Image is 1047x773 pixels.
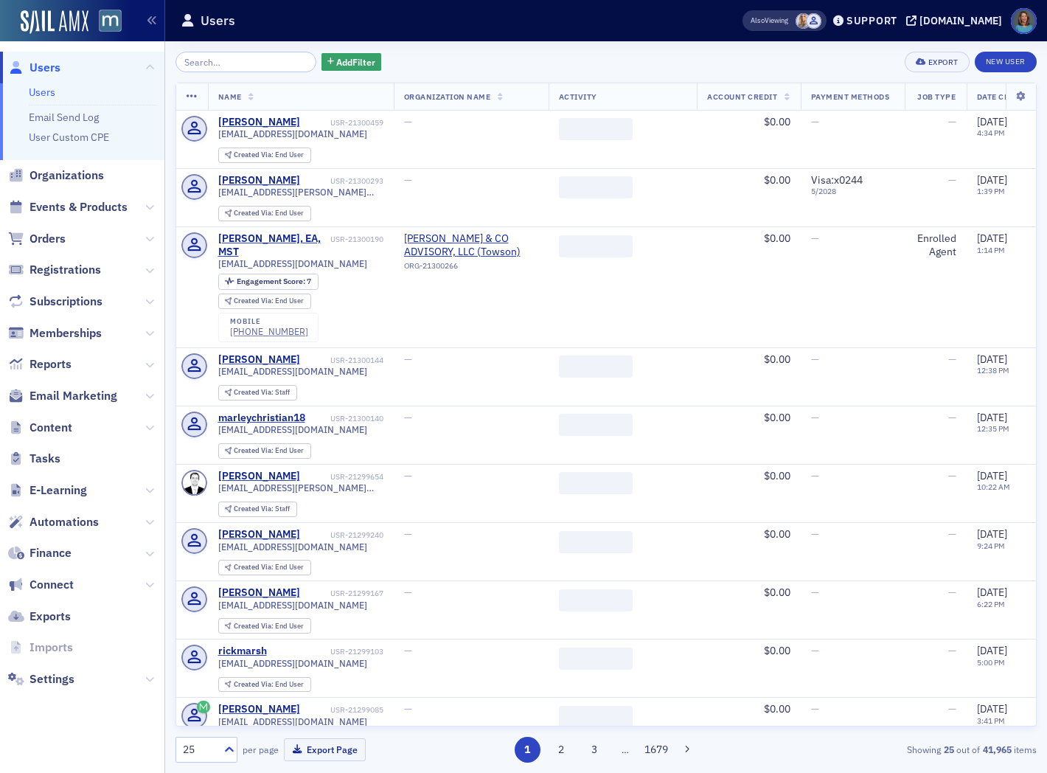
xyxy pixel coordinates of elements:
[846,14,897,27] div: Support
[218,716,367,727] span: [EMAIL_ADDRESS][DOMAIN_NAME]
[234,681,304,689] div: End User
[941,743,956,756] strong: 25
[977,353,1007,366] span: [DATE]
[29,199,128,215] span: Events & Products
[230,326,308,337] a: [PHONE_NUMBER]
[29,482,87,499] span: E-Learning
[977,541,1005,551] time: 9:24 PM
[404,469,412,482] span: —
[760,743,1037,756] div: Showing out of items
[707,91,777,102] span: Account Credit
[806,13,821,29] span: Justin Chase
[404,232,538,258] a: [PERSON_NAME] & CO ADVISORY, LLC (Towson)
[218,385,297,401] div: Created Via: Staff
[764,173,790,187] span: $0.00
[234,562,275,572] span: Created Via :
[218,353,300,367] div: [PERSON_NAME]
[218,274,319,290] div: Engagement Score: 7
[811,353,819,366] span: —
[218,412,305,425] a: marleychristian18
[29,639,73,656] span: Imports
[559,414,633,436] span: ‌
[234,564,304,572] div: End User
[404,644,412,657] span: —
[811,187,894,196] span: 5 / 2028
[336,55,375,69] span: Add Filter
[975,52,1037,72] a: New User
[404,411,412,424] span: —
[919,14,1002,27] div: [DOMAIN_NAME]
[404,527,412,541] span: —
[218,541,367,552] span: [EMAIL_ADDRESS][DOMAIN_NAME]
[302,356,383,365] div: USR-21300144
[764,232,790,245] span: $0.00
[404,261,538,276] div: ORG-21300266
[977,173,1007,187] span: [DATE]
[977,644,1007,657] span: [DATE]
[644,737,669,763] button: 1679
[404,353,412,366] span: —
[977,245,1005,255] time: 1:14 PM
[8,577,74,593] a: Connect
[230,317,308,326] div: mobile
[218,424,367,435] span: [EMAIL_ADDRESS][DOMAIN_NAME]
[237,277,311,285] div: 7
[218,703,300,716] div: [PERSON_NAME]
[811,232,819,245] span: —
[404,586,412,599] span: —
[218,677,311,693] div: Created Via: End User
[218,116,300,129] a: [PERSON_NAME]
[977,91,1034,102] span: Date Created
[811,411,819,424] span: —
[559,235,633,257] span: ‌
[404,91,491,102] span: Organization Name
[811,173,863,187] span: Visa : x0244
[218,470,300,483] a: [PERSON_NAME]
[977,586,1007,599] span: [DATE]
[218,294,311,309] div: Created Via: End User
[404,115,412,128] span: —
[559,118,633,140] span: ‌
[302,530,383,540] div: USR-21299240
[29,577,74,593] span: Connect
[218,586,300,600] a: [PERSON_NAME]
[764,469,790,482] span: $0.00
[284,738,366,761] button: Export Page
[8,356,72,372] a: Reports
[980,743,1014,756] strong: 41,965
[764,353,790,366] span: $0.00
[302,118,383,128] div: USR-21300459
[404,702,412,715] span: —
[218,187,383,198] span: [EMAIL_ADDRESS][PERSON_NAME][DOMAIN_NAME]
[29,231,66,247] span: Orders
[559,176,633,198] span: ‌
[8,482,87,499] a: E-Learning
[977,115,1007,128] span: [DATE]
[559,356,633,378] span: ‌
[977,469,1007,482] span: [DATE]
[234,150,275,159] span: Created Via :
[977,599,1005,609] time: 6:22 PM
[183,742,215,758] div: 25
[8,167,104,184] a: Organizations
[29,420,72,436] span: Content
[917,91,956,102] span: Job Type
[234,446,275,455] span: Created Via :
[218,174,300,187] div: [PERSON_NAME]
[548,737,574,763] button: 2
[218,232,328,258] a: [PERSON_NAME], EA, MST
[218,91,242,102] span: Name
[515,737,540,763] button: 1
[559,706,633,728] span: ‌
[29,86,55,99] a: Users
[29,167,104,184] span: Organizations
[302,176,383,186] div: USR-21300293
[751,15,788,26] span: Viewing
[302,472,383,482] div: USR-21299654
[218,645,267,658] div: rickmarsh
[234,389,290,397] div: Staff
